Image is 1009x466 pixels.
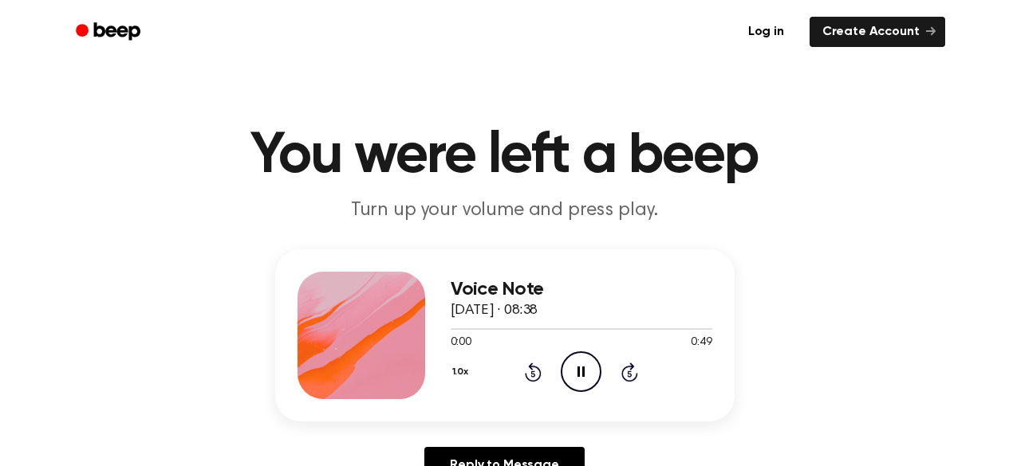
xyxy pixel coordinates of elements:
[810,17,945,47] a: Create Account
[732,14,800,50] a: Log in
[451,358,475,386] button: 1.0x
[451,303,538,318] span: [DATE] · 08:38
[691,335,711,351] span: 0:49
[451,279,712,300] h3: Voice Note
[451,335,471,351] span: 0:00
[65,17,155,48] a: Beep
[97,127,913,185] h1: You were left a beep
[199,198,811,224] p: Turn up your volume and press play.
